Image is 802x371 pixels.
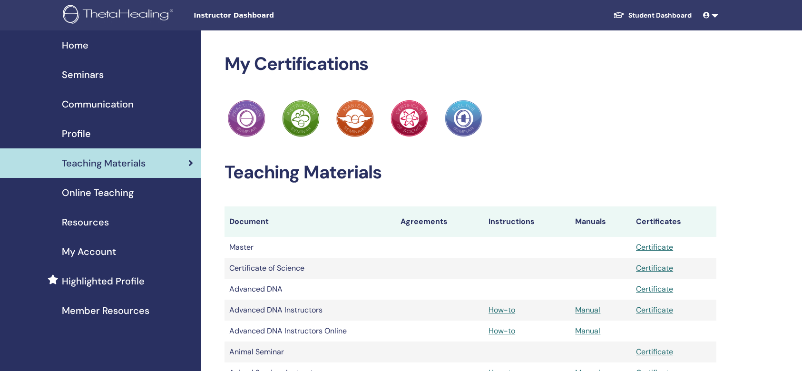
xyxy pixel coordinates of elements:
[484,206,570,237] th: Instructions
[489,305,515,315] a: How-to
[62,185,134,200] span: Online Teaching
[62,215,109,229] span: Resources
[489,326,515,336] a: How-to
[225,206,396,237] th: Document
[62,274,145,288] span: Highlighted Profile
[636,242,673,252] a: Certificate
[445,100,482,137] img: Practitioner
[336,100,373,137] img: Practitioner
[636,305,673,315] a: Certificate
[570,206,631,237] th: Manuals
[62,38,88,52] span: Home
[62,156,146,170] span: Teaching Materials
[225,162,717,184] h2: Teaching Materials
[62,244,116,259] span: My Account
[194,10,336,20] span: Instructor Dashboard
[613,11,625,19] img: graduation-cap-white.svg
[62,303,149,318] span: Member Resources
[391,100,428,137] img: Practitioner
[636,263,673,273] a: Certificate
[636,347,673,357] a: Certificate
[62,68,104,82] span: Seminars
[62,97,134,111] span: Communication
[228,100,265,137] img: Practitioner
[225,237,396,258] td: Master
[225,258,396,279] td: Certificate of Science
[631,206,716,237] th: Certificates
[225,53,717,75] h2: My Certifications
[575,305,600,315] a: Manual
[636,284,673,294] a: Certificate
[575,326,600,336] a: Manual
[62,127,91,141] span: Profile
[225,300,396,321] td: Advanced DNA Instructors
[63,5,176,26] img: logo.png
[396,206,484,237] th: Agreements
[606,7,699,24] a: Student Dashboard
[225,342,396,362] td: Animal Seminar
[225,279,396,300] td: Advanced DNA
[282,100,319,137] img: Practitioner
[225,321,396,342] td: Advanced DNA Instructors Online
